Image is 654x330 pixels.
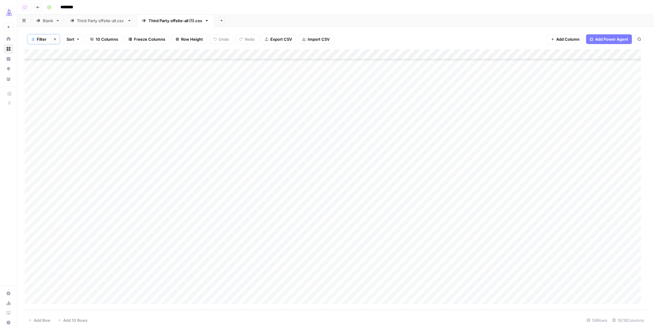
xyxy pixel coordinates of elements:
span: Add Column [556,36,580,42]
button: Help + Support [4,318,13,328]
a: Settings [4,289,13,298]
a: Learning Hub [4,308,13,318]
div: Third Party offsite-all.csv [77,18,125,24]
button: Add Row [25,315,54,325]
span: 10 Columns [96,36,118,42]
a: Browse [4,44,13,54]
a: Third Party offsite-all.csv [65,15,137,27]
div: 1 [31,37,35,42]
button: Row Height [172,34,207,44]
span: Add Row [34,317,50,323]
button: Add Column [547,34,584,44]
div: 10/10 Columns [610,315,647,325]
span: Freeze Columns [134,36,165,42]
a: Home [4,34,13,44]
a: Usage [4,298,13,308]
span: Add 10 Rows [63,317,87,323]
button: 1Filter [27,34,50,44]
a: Blank [31,15,65,27]
a: Third Party offsite-all (1).csv [137,15,214,27]
span: Sort [67,36,74,42]
span: Add Power Agent [595,36,628,42]
span: Redo [245,36,255,42]
button: Undo [209,34,233,44]
span: Import CSV [308,36,330,42]
a: Your Data [4,74,13,84]
button: Import CSV [298,34,334,44]
div: Blank [43,18,53,24]
button: Add 10 Rows [54,315,91,325]
span: Export CSV [270,36,292,42]
button: Workspace: AirOps Growth [4,5,13,20]
a: Opportunities [4,64,13,74]
span: Undo [219,36,229,42]
button: Redo [235,34,259,44]
div: Third Party offsite-all (1).csv [149,18,202,24]
a: Insights [4,54,13,64]
img: AirOps Growth Logo [4,7,15,18]
div: 59 Rows [584,315,610,325]
span: Filter [37,36,46,42]
span: 1 [32,37,34,42]
button: 10 Columns [86,34,122,44]
button: Export CSV [261,34,296,44]
span: Row Height [181,36,203,42]
button: Add Power Agent [586,34,632,44]
button: Sort [63,34,84,44]
button: Freeze Columns [125,34,169,44]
